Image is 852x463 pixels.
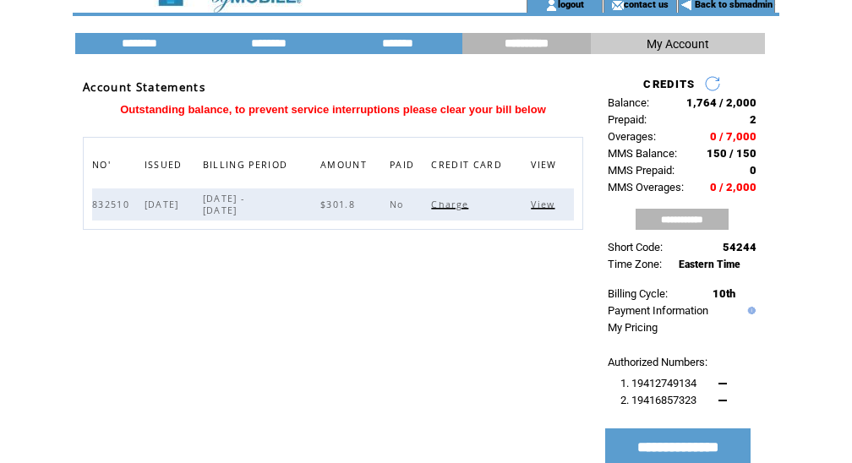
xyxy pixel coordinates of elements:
span: 0 / 2,000 [710,181,756,193]
span: Short Code: [608,241,663,253]
span: Click to charge this bill [431,199,472,210]
span: $301.8 [320,199,359,210]
span: 150 / 150 [707,147,756,160]
span: Overages: [608,130,656,143]
a: View [531,199,559,209]
span: Time Zone: [608,258,662,270]
span: [DATE] [145,199,183,210]
a: Charge [431,199,472,209]
span: Authorized Numbers: [608,356,707,368]
span: BILLING PERIOD [203,155,292,179]
span: PAID [390,155,418,179]
a: ISSUED [145,159,187,169]
span: Click to view this bill [531,199,559,210]
span: Account Statements [83,79,205,95]
span: 0 [750,164,756,177]
a: NO' [92,159,115,169]
span: 54244 [723,241,756,253]
span: 1. 19412749134 [620,377,696,389]
span: MMS Overages: [608,181,684,193]
a: PAID [390,159,418,169]
a: BILLING PERIOD [203,159,292,169]
span: MMS Balance: [608,147,677,160]
span: CREDIT CARD [431,155,506,179]
span: Eastern Time [679,259,740,270]
span: AMOUNT [320,155,371,179]
img: help.gif [744,307,756,314]
span: 10th [713,287,735,300]
span: 0 / 7,000 [710,130,756,143]
span: 2 [750,113,756,126]
span: 1,764 / 2,000 [686,96,756,109]
span: [DATE] - [DATE] [203,193,245,216]
span: Billing Cycle: [608,287,668,300]
span: NO' [92,155,115,179]
span: ISSUED [145,155,187,179]
span: MMS Prepaid: [608,164,674,177]
a: My Pricing [608,321,658,334]
span: No [390,199,408,210]
span: 832510 [92,199,134,210]
span: VIEW [531,155,560,179]
a: Payment Information [608,304,708,317]
span: My Account [647,37,709,51]
span: Prepaid: [608,113,647,126]
a: AMOUNT [320,159,371,169]
span: Balance: [608,96,649,109]
span: Outstanding balance, to prevent service interruptions please clear your bill below [120,103,546,116]
span: 2. 19416857323 [620,394,696,406]
span: CREDITS [643,78,695,90]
